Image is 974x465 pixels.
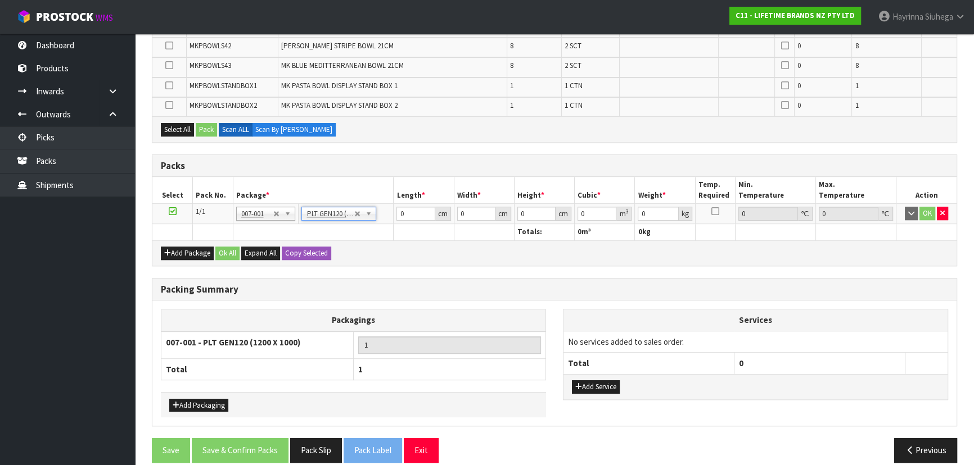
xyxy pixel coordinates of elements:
[797,41,801,51] span: 0
[281,61,404,70] span: MK BLUE MEDITTERRANEAN BOWL 21CM
[563,331,948,352] td: No services added to sales order.
[578,227,581,236] span: 0
[563,309,948,331] th: Services
[797,61,801,70] span: 0
[193,177,233,203] th: Pack No.
[404,438,439,462] button: Exit
[161,284,948,295] h3: Packing Summary
[565,101,583,110] span: 1 CTN
[565,41,581,51] span: 2 SCT
[510,101,513,110] span: 1
[736,177,816,203] th: Min. Temperature
[161,247,214,260] button: Add Package
[514,177,574,203] th: Height
[679,207,692,221] div: kg
[495,207,511,221] div: cm
[169,399,228,412] button: Add Packaging
[192,438,288,462] button: Save & Confirm Packs
[797,101,801,110] span: 0
[306,207,354,221] span: PLT GEN120 (1200 X 1000)
[17,10,31,24] img: cube-alt.png
[575,177,635,203] th: Cubic
[190,101,257,110] span: MKPBOWLSTANDBOX2
[878,207,893,221] div: ℃
[152,177,193,203] th: Select
[892,11,923,22] span: Hayrinna
[565,81,583,90] span: 1 CTN
[572,380,620,394] button: Add Service
[161,123,194,136] button: Select All
[855,101,858,110] span: 1
[616,207,632,221] div: m
[565,61,581,70] span: 2 SCT
[638,227,642,236] span: 0
[797,81,801,90] span: 0
[855,61,858,70] span: 8
[196,207,205,216] span: 1/1
[575,224,635,240] th: m³
[281,101,398,110] span: MK PASTA BOWL DISPLAY STAND BOX 2
[625,208,628,215] sup: 3
[161,309,546,331] th: Packagings
[896,177,957,203] th: Action
[281,41,394,51] span: [PERSON_NAME] STRIPE BOWL 21CM
[919,207,935,220] button: OK
[152,438,190,462] button: Save
[161,161,948,171] h3: Packs
[358,364,363,375] span: 1
[245,248,277,258] span: Expand All
[215,247,240,260] button: Ok All
[739,358,743,368] span: 0
[36,10,93,24] span: ProStock
[290,438,342,462] button: Pack Slip
[894,438,957,462] button: Previous
[161,358,354,380] th: Total
[510,61,513,70] span: 8
[510,41,513,51] span: 8
[344,438,402,462] button: Pack Label
[190,41,231,51] span: MKPBOWLS42
[282,247,331,260] button: Copy Selected
[729,7,861,25] a: C11 - LIFETIME BRANDS NZ PTY LTD
[798,207,813,221] div: ℃
[635,177,695,203] th: Weight
[281,81,398,90] span: MK PASTA BOWL DISPLAY STAND BOX 1
[196,123,217,136] button: Pack
[635,224,695,240] th: kg
[241,247,280,260] button: Expand All
[166,337,300,348] strong: 007-001 - PLT GEN120 (1200 X 1000)
[510,81,513,90] span: 1
[855,81,858,90] span: 1
[252,123,336,136] label: Scan By [PERSON_NAME]
[855,41,858,51] span: 8
[435,207,451,221] div: cm
[241,207,274,221] span: 007-001
[454,177,514,203] th: Width
[736,11,855,20] strong: C11 - LIFETIME BRANDS NZ PTY LTD
[563,353,734,374] th: Total
[96,12,113,23] small: WMS
[925,11,953,22] span: Siuhega
[233,177,394,203] th: Package
[394,177,454,203] th: Length
[219,123,252,136] label: Scan ALL
[514,224,574,240] th: Totals:
[816,177,896,203] th: Max. Temperature
[695,177,736,203] th: Temp. Required
[190,61,231,70] span: MKPBOWLS43
[556,207,571,221] div: cm
[190,81,257,90] span: MKPBOWLSTANDBOX1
